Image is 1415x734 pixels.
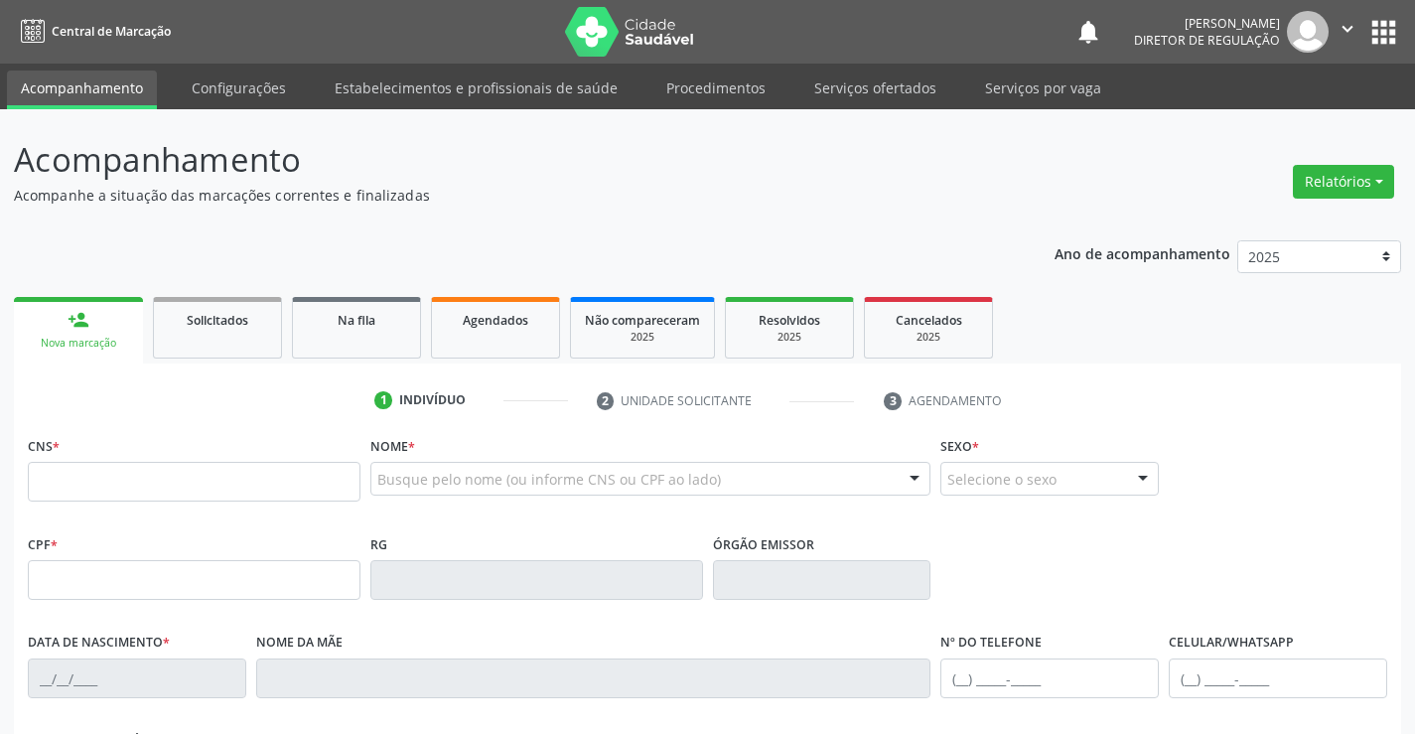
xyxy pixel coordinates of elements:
[585,312,700,329] span: Não compareceram
[940,659,1159,698] input: (__) _____-_____
[7,71,157,109] a: Acompanhamento
[14,135,985,185] p: Acompanhamento
[28,336,129,351] div: Nova marcação
[971,71,1115,105] a: Serviços por vaga
[1366,15,1401,50] button: apps
[947,469,1057,490] span: Selecione o sexo
[800,71,950,105] a: Serviços ofertados
[338,312,375,329] span: Na fila
[1134,32,1280,49] span: Diretor de regulação
[1329,11,1366,53] button: 
[178,71,300,105] a: Configurações
[256,628,343,659] label: Nome da mãe
[321,71,632,105] a: Estabelecimentos e profissionais de saúde
[399,391,466,409] div: Indivíduo
[28,529,58,560] label: CPF
[1337,18,1358,40] i: 
[1169,628,1294,659] label: Celular/WhatsApp
[1055,240,1230,265] p: Ano de acompanhamento
[52,23,171,40] span: Central de Marcação
[585,330,700,345] div: 2025
[28,659,246,698] input: __/__/____
[187,312,248,329] span: Solicitados
[463,312,528,329] span: Agendados
[1074,18,1102,46] button: notifications
[713,529,814,560] label: Órgão emissor
[759,312,820,329] span: Resolvidos
[68,309,89,331] div: person_add
[370,529,387,560] label: RG
[28,628,170,659] label: Data de nascimento
[1134,15,1280,32] div: [PERSON_NAME]
[940,431,979,462] label: Sexo
[740,330,839,345] div: 2025
[377,469,721,490] span: Busque pelo nome (ou informe CNS ou CPF ao lado)
[879,330,978,345] div: 2025
[14,15,171,48] a: Central de Marcação
[1293,165,1394,199] button: Relatórios
[1169,659,1387,698] input: (__) _____-_____
[28,431,60,462] label: CNS
[940,628,1042,659] label: Nº do Telefone
[370,431,415,462] label: Nome
[652,71,779,105] a: Procedimentos
[1287,11,1329,53] img: img
[896,312,962,329] span: Cancelados
[14,185,985,206] p: Acompanhe a situação das marcações correntes e finalizadas
[374,391,392,409] div: 1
